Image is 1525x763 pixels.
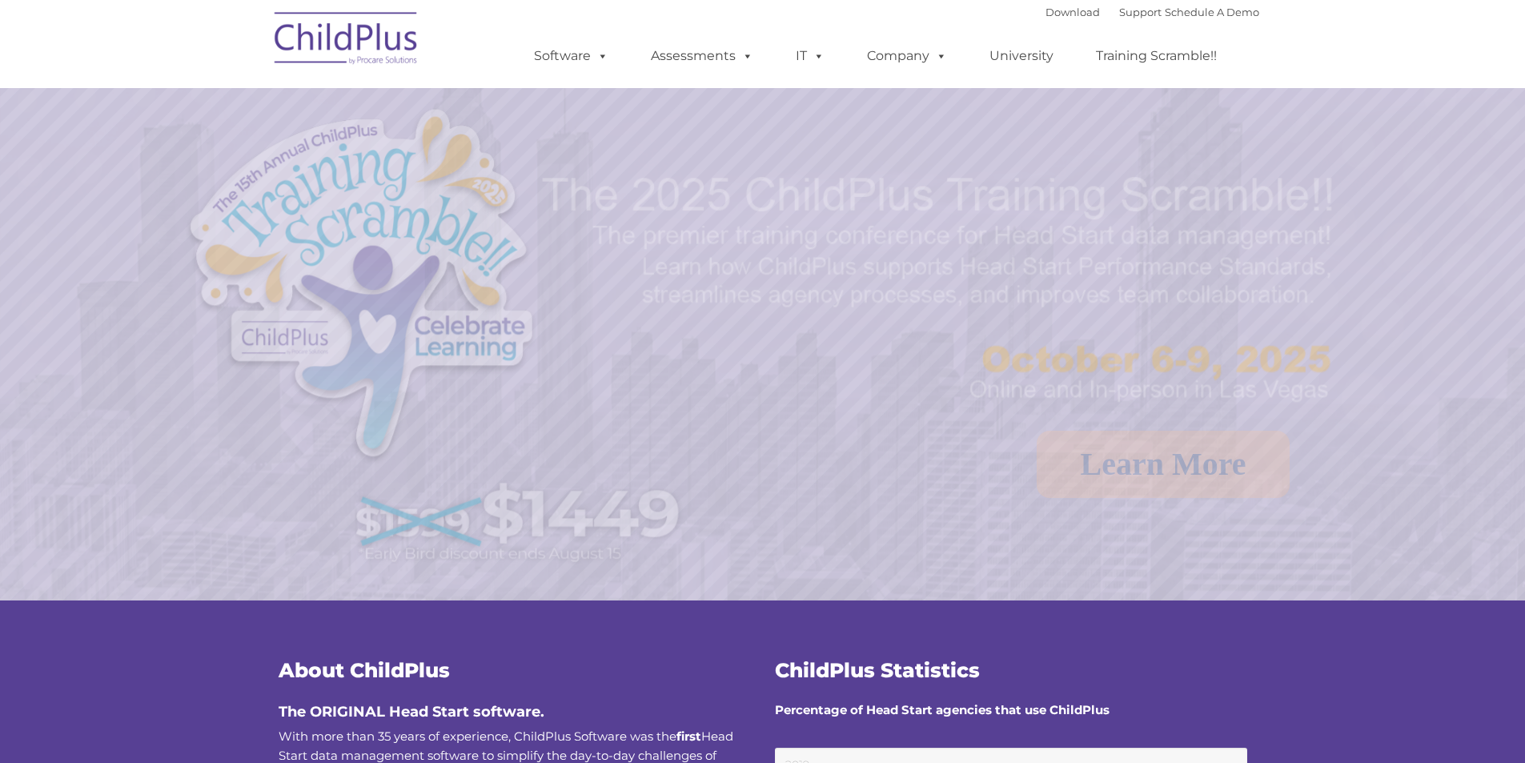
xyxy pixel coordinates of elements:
[775,658,980,682] span: ChildPlus Statistics
[1165,6,1259,18] a: Schedule A Demo
[1119,6,1162,18] a: Support
[851,40,963,72] a: Company
[635,40,769,72] a: Assessments
[780,40,841,72] a: IT
[973,40,1070,72] a: University
[1045,6,1100,18] a: Download
[279,658,450,682] span: About ChildPlus
[1080,40,1233,72] a: Training Scramble!!
[279,703,544,721] span: The ORIGINAL Head Start software.
[1037,431,1290,498] a: Learn More
[1045,6,1259,18] font: |
[775,702,1110,717] strong: Percentage of Head Start agencies that use ChildPlus
[267,1,427,81] img: ChildPlus by Procare Solutions
[518,40,624,72] a: Software
[676,729,701,744] b: first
